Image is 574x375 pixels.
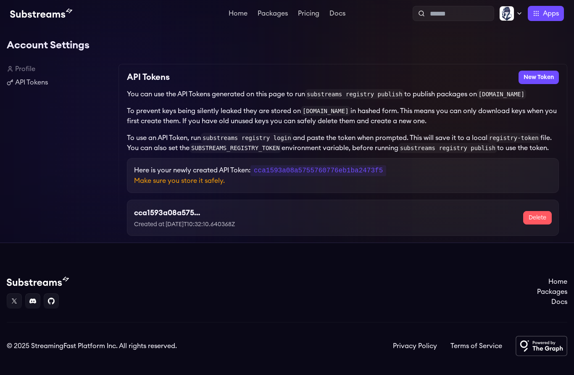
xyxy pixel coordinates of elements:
[227,10,249,18] a: Home
[127,71,170,84] h2: API Tokens
[537,297,567,307] a: Docs
[296,10,321,18] a: Pricing
[7,341,177,351] div: © 2025 StreamingFast Platform Inc. All rights reserved.
[10,8,72,18] img: Substream's logo
[127,106,559,126] p: To prevent keys being silently leaked they are stored on in hashed form. This means you can only ...
[7,277,69,287] img: Substream's logo
[537,287,567,297] a: Packages
[134,176,552,186] p: Make sure you store it safely.
[543,8,559,18] span: Apps
[523,211,552,224] button: Delete
[450,341,502,351] a: Terms of Service
[499,6,514,21] img: Profile
[516,336,567,356] img: Powered by The Graph
[250,165,386,176] code: cca1593a08a5755760776eb1ba2473f5
[519,71,559,84] button: New Token
[134,220,269,229] p: Created at [DATE]T10:32:10.640368Z
[301,106,350,116] code: [DOMAIN_NAME]
[537,277,567,287] a: Home
[134,165,552,176] p: Here is your newly created API Token:
[190,143,282,153] code: SUBSTREAMS_REGISTRY_TOKEN
[398,143,498,153] code: substreams registry publish
[328,10,347,18] a: Docs
[127,133,559,153] p: To use an API Token, run and paste the token when prompted. This will save it to a local file. Yo...
[393,341,437,351] a: Privacy Policy
[256,10,290,18] a: Packages
[7,77,112,87] a: API Tokens
[305,89,404,99] code: substreams registry publish
[487,133,540,143] code: registry-token
[477,89,527,99] code: [DOMAIN_NAME]
[201,133,293,143] code: substreams registry login
[7,64,112,74] a: Profile
[7,37,567,54] h1: Account Settings
[134,207,202,219] h3: cca1593a08a5755760776eb1ba2473f5
[127,89,559,99] p: You can use the API Tokens generated on this page to run to publish packages on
